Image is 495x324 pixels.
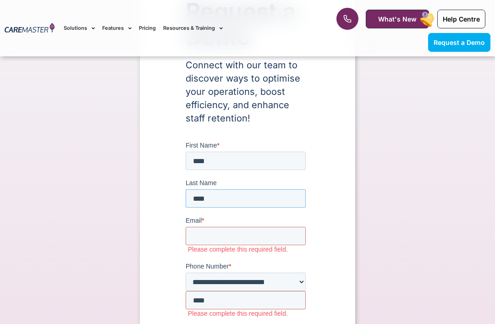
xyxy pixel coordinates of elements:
a: Resources & Training [163,13,223,44]
span: What's New [378,15,417,23]
a: Features [102,13,132,44]
span: Request a Demo [434,38,485,46]
span: Help Centre [443,15,480,23]
label: Please complete this required field. [2,104,124,113]
a: What's New [366,10,429,28]
a: Help Centre [437,10,485,28]
label: Please complete this required field. [2,169,124,177]
label: Please complete this required field. [2,214,124,223]
a: Request a Demo [428,33,490,52]
label: Please complete this required field. [2,260,124,269]
nav: Menu [64,13,315,44]
label: Please complete this required field. [2,306,124,314]
a: Pricing [139,13,156,44]
img: CareMaster Logo [5,23,55,34]
a: Solutions [64,13,95,44]
p: Connect with our team to discover ways to optimise your operations, boost efficiency, and enhance... [186,59,309,125]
